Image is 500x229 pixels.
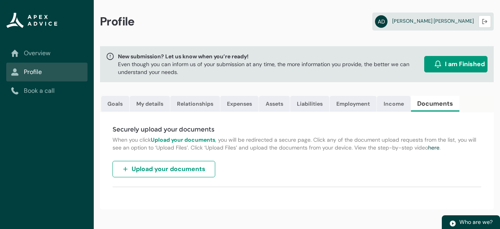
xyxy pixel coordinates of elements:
[170,96,220,112] a: Relationships
[449,220,456,227] img: play.svg
[392,18,474,24] span: [PERSON_NAME] [PERSON_NAME]
[479,15,491,28] button: Logout
[122,166,129,172] img: plus.svg
[434,60,442,68] img: alarm.svg
[151,136,215,143] strong: Upload your documents
[132,164,205,174] span: Upload your documents
[330,96,377,112] a: Employment
[11,49,83,58] a: Overview
[372,13,494,31] a: AD[PERSON_NAME] [PERSON_NAME]
[11,67,83,77] a: Profile
[428,144,439,151] a: here
[445,60,485,69] span: I am Finished
[424,56,487,72] button: I am Finished
[375,15,387,28] abbr: AD
[118,60,421,76] p: Even though you can inform us of your submission at any time, the more information you provide, t...
[6,13,57,28] img: Apex Advice Group
[290,96,329,112] a: Liabilities
[459,218,493,225] span: Who are we?
[259,96,290,112] a: Assets
[118,52,421,60] span: New submission? Let us know when you’re ready!
[411,96,459,112] a: Documents
[377,96,411,112] a: Income
[112,125,481,134] h4: Securely upload your documents
[130,96,170,112] a: My details
[11,86,83,96] a: Book a call
[6,44,87,100] nav: Sub page
[112,161,215,177] button: Upload your documents
[220,96,259,112] a: Expenses
[101,96,129,112] a: Goals
[112,136,481,151] p: When you click , you will be redirected a secure page. Click any of the document upload requests ...
[100,14,135,29] span: Profile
